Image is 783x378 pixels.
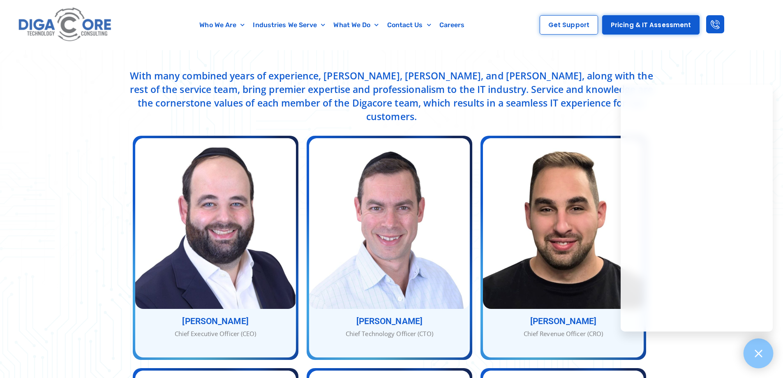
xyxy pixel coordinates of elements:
h3: [PERSON_NAME] [483,317,644,326]
h3: [PERSON_NAME] [309,317,470,326]
a: Get Support [540,15,598,35]
div: Chief Executive Officer (CEO) [135,329,296,339]
a: Careers [435,16,469,35]
span: Pricing & IT Assessment [611,22,691,28]
div: Chief Revenue Officer (CRO) [483,329,644,339]
img: Nathan Berger - Chief Technology Officer (CTO) [309,138,470,309]
a: Pricing & IT Assessment [602,15,700,35]
a: Who We Are [195,16,249,35]
iframe: Chatgenie Messenger [621,85,773,332]
a: What We Do [329,16,383,35]
nav: Menu [154,16,510,35]
a: Industries We Serve [249,16,329,35]
img: Digacore logo 1 [16,4,115,46]
div: Chief Technology Officer (CTO) [309,329,470,339]
h3: [PERSON_NAME] [135,317,296,326]
span: Get Support [548,22,589,28]
p: With many combined years of experience, [PERSON_NAME], [PERSON_NAME], and [PERSON_NAME], along wi... [129,69,655,123]
img: Abe-Kramer - Chief Executive Officer (CEO) [135,138,296,309]
img: Jacob Berezin - Chief Revenue Officer (CRO) [483,138,644,309]
a: Contact Us [383,16,435,35]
